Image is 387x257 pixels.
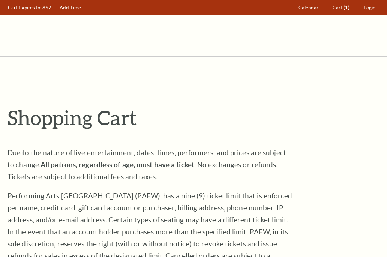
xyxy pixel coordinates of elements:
[360,0,379,15] a: Login
[329,0,353,15] a: Cart (1)
[343,5,349,11] span: (1)
[56,0,85,15] a: Add Time
[42,5,51,11] span: 897
[40,160,194,169] strong: All patrons, regardless of age, must have a ticket
[333,5,342,11] span: Cart
[7,148,286,181] span: Due to the nature of live entertainment, dates, times, performers, and prices are subject to chan...
[7,105,379,130] p: Shopping Cart
[8,5,41,11] span: Cart Expires In:
[295,0,322,15] a: Calendar
[298,5,318,11] span: Calendar
[364,5,375,11] span: Login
